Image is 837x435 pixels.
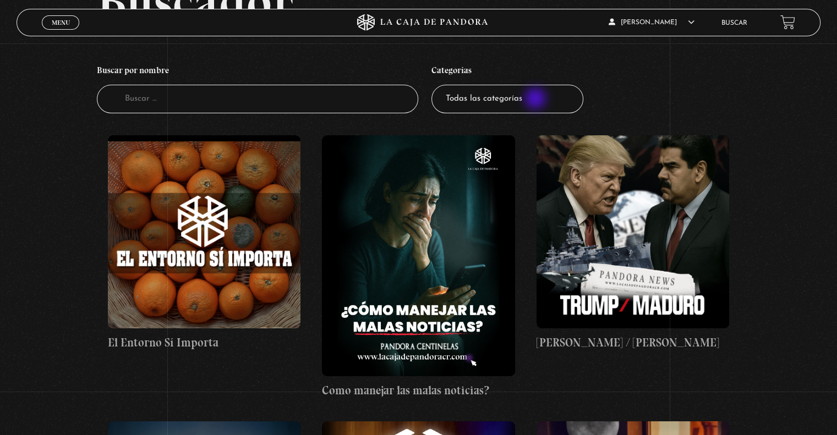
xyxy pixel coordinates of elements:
a: Buscar [721,20,747,26]
a: El Entorno Sí Importa [108,135,300,351]
h4: Categorías [431,59,583,85]
span: [PERSON_NAME] [609,19,694,26]
a: [PERSON_NAME] / [PERSON_NAME] [537,135,729,351]
a: View your shopping cart [780,15,795,30]
h4: Buscar por nombre [97,59,418,85]
span: Cerrar [48,29,74,36]
h4: El Entorno Sí Importa [108,334,300,351]
span: Menu [52,19,70,26]
h4: Como manejar las malas noticias? [322,382,515,399]
a: Como manejar las malas noticias? [322,135,515,399]
h4: [PERSON_NAME] / [PERSON_NAME] [537,334,729,351]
